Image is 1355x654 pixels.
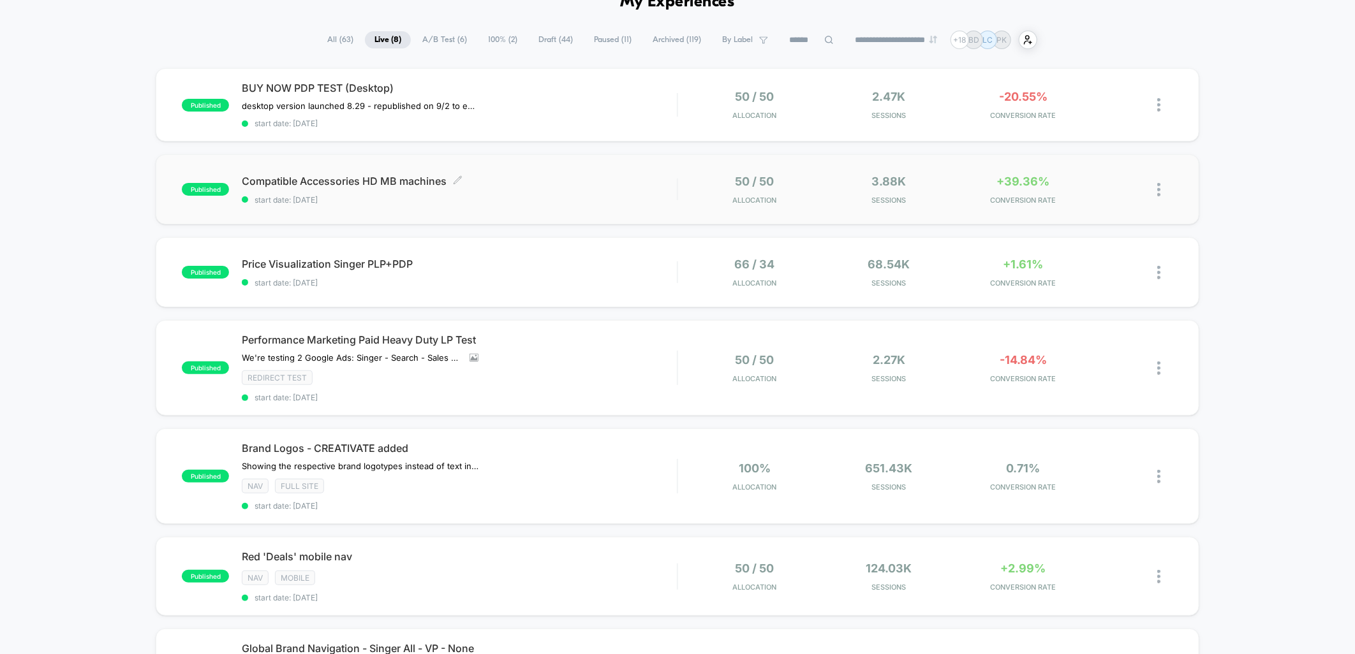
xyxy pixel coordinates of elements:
[182,570,229,583] span: published
[733,196,777,205] span: Allocation
[733,111,777,120] span: Allocation
[735,258,775,271] span: 66 / 34
[736,562,774,575] span: 50 / 50
[959,374,1088,383] span: CONVERSION RATE
[242,333,677,346] span: Performance Marketing Paid Heavy Duty LP Test
[365,31,411,48] span: Live ( 8 )
[983,35,993,45] p: LC
[866,461,913,475] span: 651.43k
[242,550,677,563] span: Red 'Deals' mobile nav
[1001,562,1046,575] span: +2.99%
[242,370,313,385] span: Redirect Test
[242,593,677,602] span: start date: [DATE]
[1003,258,1044,271] span: +1.61%
[825,483,953,491] span: Sessions
[866,562,912,575] span: 124.03k
[733,583,777,592] span: Allocation
[242,175,677,187] span: Compatible Accessories HD MB machines
[733,374,777,383] span: Allocation
[1157,266,1160,279] img: close
[242,258,677,270] span: Price Visualization Singer PLP+PDP
[242,570,269,585] span: NAV
[959,583,1088,592] span: CONVERSION RATE
[736,90,774,103] span: 50 / 50
[825,583,953,592] span: Sessions
[733,279,777,287] span: Allocation
[584,31,641,48] span: Paused ( 11 )
[997,35,1007,45] p: PK
[929,36,937,43] img: end
[242,278,677,287] span: start date: [DATE]
[182,361,229,374] span: published
[529,31,582,48] span: Draft ( 44 )
[825,374,953,383] span: Sessions
[242,442,677,454] span: Brand Logos - CREATIVATE added
[959,196,1088,205] span: CONVERSION RATE
[951,31,969,49] div: + 18
[868,258,910,271] span: 68.54k
[733,483,777,491] span: Allocation
[736,175,774,188] span: 50 / 50
[643,31,711,48] span: Archived ( 119 )
[275,570,315,585] span: Mobile
[959,483,1088,491] span: CONVERSION RATE
[1000,353,1047,367] span: -14.84%
[997,175,1050,188] span: +39.36%
[242,479,269,493] span: NAV
[242,352,460,363] span: We're testing 2 Google Ads: Singer - Search - Sales - Heavy Duty - Nonbrand and SINGER - PMax - H...
[959,279,1088,287] span: CONVERSION RATE
[242,461,478,471] span: Showing the respective brand logotypes instead of text in tabs
[242,119,677,128] span: start date: [DATE]
[968,35,979,45] p: BD
[242,101,478,111] span: desktop version launched 8.29﻿ - republished on 9/2 to ensure OOS products dont show the buy now ...
[275,479,324,493] span: Full site
[318,31,363,48] span: All ( 63 )
[242,393,677,402] span: start date: [DATE]
[722,35,753,45] span: By Label
[825,279,953,287] span: Sessions
[182,183,229,196] span: published
[825,111,953,120] span: Sessions
[182,470,229,483] span: published
[959,111,1088,120] span: CONVERSION RATE
[478,31,527,48] span: 100% ( 2 )
[1157,183,1160,196] img: close
[1157,98,1160,112] img: close
[825,196,953,205] span: Sessions
[242,195,677,205] span: start date: [DATE]
[873,90,906,103] span: 2.47k
[1157,361,1160,375] img: close
[182,266,229,279] span: published
[739,461,771,475] span: 100%
[413,31,477,48] span: A/B Test ( 6 )
[999,90,1048,103] span: -20.55%
[872,175,907,188] span: 3.88k
[242,82,677,94] span: BUY NOW PDP TEST (Desktop)
[873,353,905,367] span: 2.27k
[1157,470,1160,483] img: close
[736,353,774,367] span: 50 / 50
[242,501,677,511] span: start date: [DATE]
[182,99,229,112] span: published
[1007,461,1040,475] span: 0.71%
[1157,570,1160,583] img: close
